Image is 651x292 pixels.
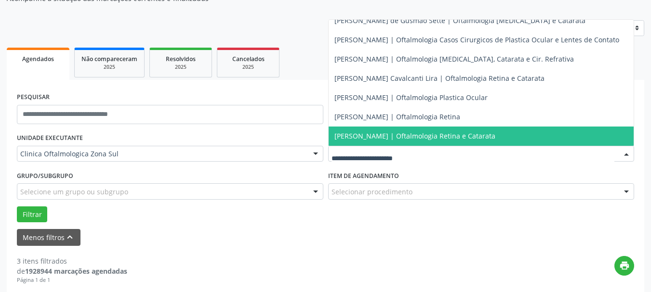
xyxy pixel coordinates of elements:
span: Selecione um grupo ou subgrupo [20,187,128,197]
button: Menos filtroskeyboard_arrow_up [17,229,80,246]
span: [PERSON_NAME] | Oftalmologia Retina [334,112,460,121]
span: Resolvidos [166,55,196,63]
div: Página 1 de 1 [17,276,127,284]
div: 2025 [224,63,272,71]
label: UNIDADE EXECUTANTE [17,131,83,146]
span: Clinica Oftalmologica Zona Sul [20,149,304,159]
div: 2025 [81,63,137,71]
div: 3 itens filtrados [17,256,127,266]
div: 2025 [157,63,205,71]
span: [PERSON_NAME] | Oftalmologia Casos Cirurgicos de Plastica Ocular e Lentes de Contato [334,35,619,44]
span: [PERSON_NAME] | Oftalmologia Retina e Catarata [334,131,495,140]
button: print [614,256,634,276]
span: [PERSON_NAME] | Oftalmologia [MEDICAL_DATA], Catarata e Cir. Refrativa [334,54,574,63]
div: de [17,266,127,276]
i: print [619,260,630,271]
i: keyboard_arrow_up [65,232,75,242]
span: [PERSON_NAME] de Gusmao Sette | Oftalmologia [MEDICAL_DATA] e Catarata [334,16,585,25]
button: Filtrar [17,206,47,223]
span: Selecionar procedimento [332,187,412,197]
span: [PERSON_NAME] | Oftalmologia Plastica Ocular [334,93,488,102]
span: [PERSON_NAME] Cavalcanti Lira | Oftalmologia Retina e Catarata [334,74,545,83]
strong: 1928944 marcações agendadas [25,267,127,276]
label: PESQUISAR [17,90,50,105]
label: Grupo/Subgrupo [17,168,73,183]
span: Cancelados [232,55,265,63]
span: Agendados [22,55,54,63]
label: Item de agendamento [328,168,399,183]
span: Não compareceram [81,55,137,63]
